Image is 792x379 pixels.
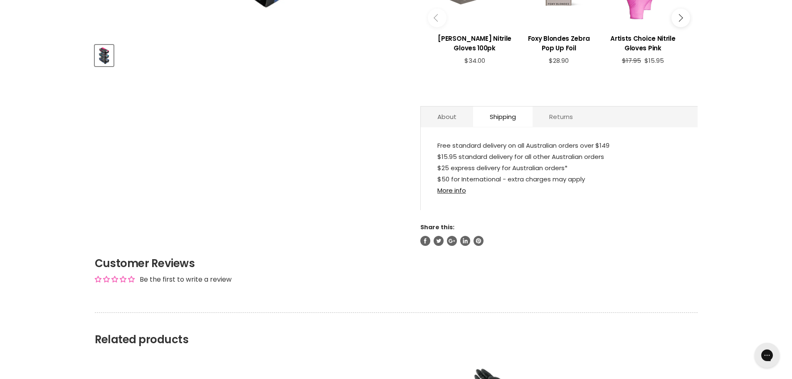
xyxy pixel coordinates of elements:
[521,27,597,57] a: View product:Foxy Blondes Zebra Pop Up Foil
[521,34,597,53] h3: Foxy Blondes Zebra Pop Up Foil
[437,34,513,53] h3: [PERSON_NAME] Nitrile Gloves 100pk
[437,186,466,195] a: More info
[533,107,590,127] a: Returns
[94,42,407,66] div: Product thumbnails
[95,256,698,271] h2: Customer Reviews
[96,46,113,65] img: Artists Choice Premium Black Nitrile Gloves
[420,223,454,231] span: Share this:
[605,27,681,57] a: View product:Artists Choice Nitrile Gloves Pink
[95,45,113,66] button: Artists Choice Premium Black Nitrile Gloves
[750,340,784,371] iframe: Gorgias live chat messenger
[605,34,681,53] h3: Artists Choice Nitrile Gloves Pink
[421,107,473,127] a: About
[437,140,681,198] p: Free standard delivery on all Australian orders over $149 $15.95 standard delivery for all other ...
[644,56,664,65] span: $15.95
[622,56,641,65] span: $17.95
[549,56,569,65] span: $28.90
[420,223,698,246] aside: Share this:
[95,312,698,346] h2: Related products
[140,275,232,284] div: Be the first to write a review
[95,275,135,284] div: Average rating is 0.00 stars
[437,27,513,57] a: View product:Caron Nitrile Gloves 100pk
[464,56,485,65] span: $34.00
[473,107,533,127] a: Shipping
